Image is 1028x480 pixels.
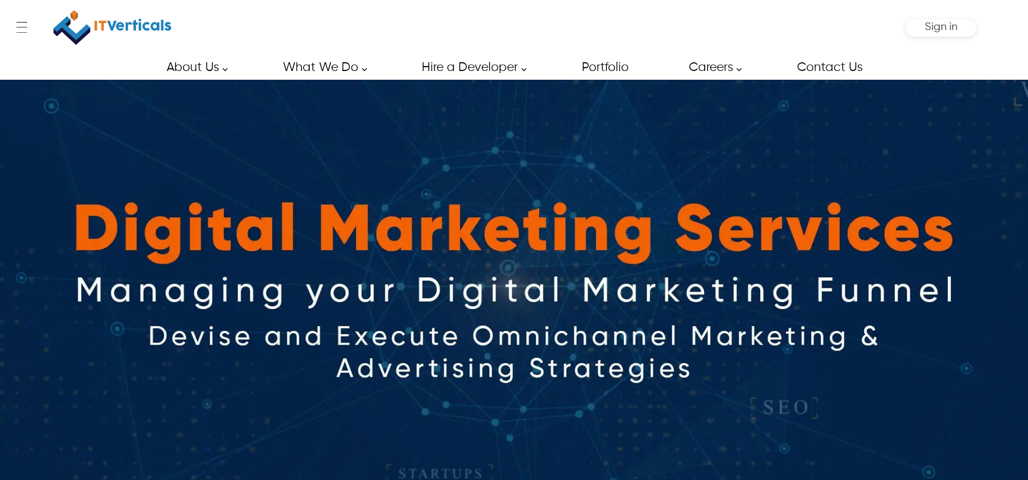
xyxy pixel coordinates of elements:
[270,55,373,80] a: What We Do
[54,5,172,50] img: IT Verticals Inc
[925,25,958,32] a: Sign in
[51,5,173,50] a: IT Verticals Inc
[676,55,748,80] a: Careers
[154,55,234,80] a: About Us
[409,55,533,80] a: Hire a Developer
[569,55,640,80] a: Portfolio
[784,55,874,80] a: Contact Us
[925,21,958,33] span: Sign in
